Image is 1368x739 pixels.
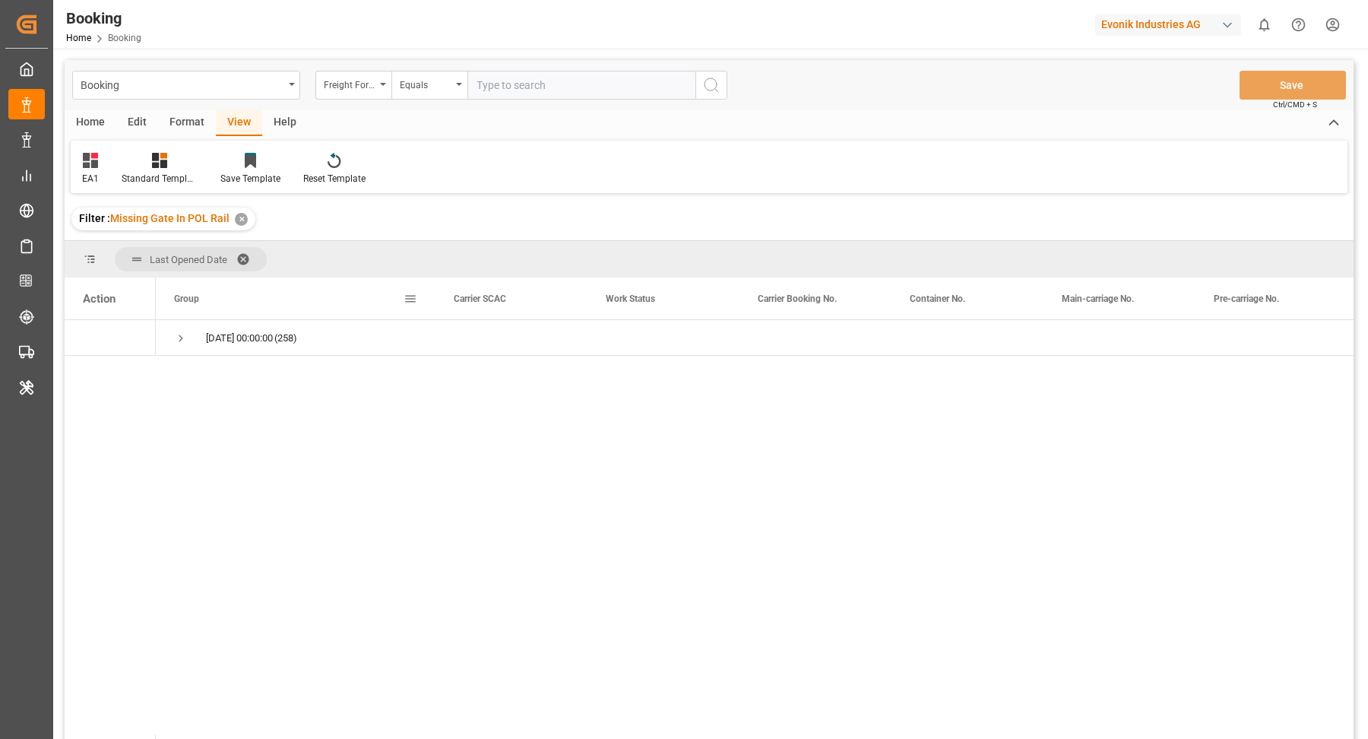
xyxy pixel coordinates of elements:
[1281,8,1316,42] button: Help Center
[1273,99,1317,110] span: Ctrl/CMD + S
[910,293,965,304] span: Container No.
[391,71,467,100] button: open menu
[1214,293,1279,304] span: Pre-carriage No.
[220,172,280,186] div: Save Template
[1095,14,1241,36] div: Evonik Industries AG
[79,212,110,224] span: Filter :
[695,71,727,100] button: search button
[1095,10,1247,39] button: Evonik Industries AG
[158,110,216,136] div: Format
[1240,71,1346,100] button: Save
[122,172,198,186] div: Standard Templates
[82,172,99,186] div: EA1
[400,75,451,92] div: Equals
[72,71,300,100] button: open menu
[150,254,227,265] span: Last Opened Date
[83,292,116,306] div: Action
[1247,8,1281,42] button: show 0 new notifications
[65,320,156,356] div: Press SPACE to select this row.
[216,110,262,136] div: View
[262,110,308,136] div: Help
[174,293,199,304] span: Group
[235,213,248,226] div: ✕
[1062,293,1134,304] span: Main-carriage No.
[467,71,695,100] input: Type to search
[81,75,283,94] div: Booking
[303,172,366,186] div: Reset Template
[116,110,158,136] div: Edit
[315,71,391,100] button: open menu
[110,212,230,224] span: Missing Gate In POL Rail
[758,293,837,304] span: Carrier Booking No.
[206,321,273,356] div: [DATE] 00:00:00
[324,75,375,92] div: Freight Forwarder's Reference No.
[65,110,116,136] div: Home
[66,33,91,43] a: Home
[274,321,297,356] span: (258)
[66,7,141,30] div: Booking
[606,293,655,304] span: Work Status
[454,293,506,304] span: Carrier SCAC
